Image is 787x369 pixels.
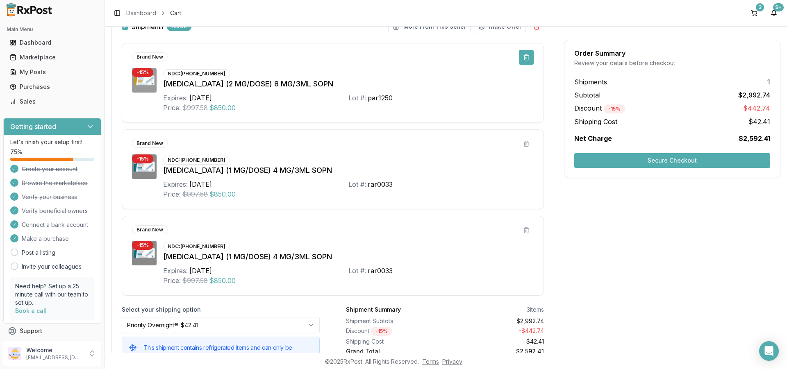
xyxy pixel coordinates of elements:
[22,179,88,187] span: Browse the marketplace
[527,306,544,314] div: 3 items
[574,104,625,112] span: Discount
[739,134,770,143] span: $2,592.41
[448,347,544,355] div: $2,592.41
[474,20,526,33] button: Make Offer
[143,344,313,360] h5: This shipment contains refrigerated items and can only be shipped via Expedited Shipping.
[10,83,95,91] div: Purchases
[10,68,95,76] div: My Posts
[26,354,83,361] p: [EMAIL_ADDRESS][DOMAIN_NAME]
[346,306,401,314] div: Shipment Summary
[3,3,56,16] img: RxPost Logo
[368,93,393,103] div: par1250
[574,77,607,87] span: Shipments
[163,78,534,90] div: [MEDICAL_DATA] (2 MG/DOSE) 8 MG/3ML SOPN
[163,251,534,263] div: [MEDICAL_DATA] (1 MG/DOSE) 4 MG/3ML SOPN
[15,307,47,314] a: Book a call
[22,221,88,229] span: Connect a bank account
[738,90,770,100] span: $2,992.74
[346,347,442,355] div: Grand Total
[348,179,366,189] div: Lot #:
[10,53,95,61] div: Marketplace
[132,154,157,179] img: Ozempic (1 MG/DOSE) 4 MG/3ML SOPN
[8,347,21,360] img: User avatar
[132,225,168,234] div: Brand New
[3,80,101,93] button: Purchases
[132,241,157,265] img: Ozempic (1 MG/DOSE) 4 MG/3ML SOPN
[22,263,82,271] a: Invite your colleagues
[163,266,188,276] div: Expires:
[368,179,393,189] div: rar0033
[346,337,442,346] div: Shipping Cost
[189,266,212,276] div: [DATE]
[756,3,764,11] div: 3
[767,7,780,20] button: 9+
[189,93,212,103] div: [DATE]
[371,327,392,336] div: - 15 %
[348,266,366,276] div: Lot #:
[209,189,236,199] span: $850.00
[122,306,320,314] label: Select your shipping option
[574,90,600,100] span: Subtotal
[22,207,88,215] span: Verify beneficial owners
[3,324,101,338] button: Support
[10,38,95,47] div: Dashboard
[182,189,208,199] span: $997.58
[126,9,181,17] nav: breadcrumb
[163,179,188,189] div: Expires:
[574,59,770,67] div: Review your details before checkout
[604,104,625,113] div: - 15 %
[126,9,156,17] a: Dashboard
[574,50,770,57] div: Order Summary
[182,103,208,113] span: $997.58
[442,358,462,365] a: Privacy
[209,103,236,113] span: $850.00
[163,242,230,251] div: NDC: [PHONE_NUMBER]
[3,51,101,64] button: Marketplace
[7,94,98,109] a: Sales
[132,139,168,148] div: Brand New
[26,346,83,354] p: Welcome
[163,69,230,78] div: NDC: [PHONE_NUMBER]
[574,134,612,143] span: Net Charge
[163,165,534,176] div: [MEDICAL_DATA] (1 MG/DOSE) 4 MG/3ML SOPN
[7,65,98,79] a: My Posts
[163,93,188,103] div: Expires:
[10,122,56,131] h3: Getting started
[3,95,101,108] button: Sales
[748,7,761,20] button: 3
[348,93,366,103] div: Lot #:
[448,327,544,336] div: - $442.74
[3,66,101,79] button: My Posts
[132,52,168,61] div: Brand New
[10,97,95,106] div: Sales
[368,266,393,276] div: rar0033
[7,35,98,50] a: Dashboard
[22,249,55,257] a: Post a listing
[132,241,153,250] div: - 15 %
[388,20,471,33] button: More From This Seller
[163,156,230,165] div: NDC: [PHONE_NUMBER]
[574,117,617,127] span: Shipping Cost
[15,282,89,307] p: Need help? Set up a 25 minute call with our team to set up.
[167,22,191,31] div: Active
[163,276,181,285] div: Price:
[132,68,153,77] div: - 15 %
[7,50,98,65] a: Marketplace
[163,103,181,113] div: Price:
[132,23,164,30] span: Shipment 1
[748,117,770,127] span: $42.41
[182,276,208,285] span: $997.58
[132,68,157,93] img: Ozempic (2 MG/DOSE) 8 MG/3ML SOPN
[740,103,770,113] span: -$442.74
[10,138,94,146] p: Let's finish your setup first!
[7,79,98,94] a: Purchases
[10,148,23,156] span: 75 %
[189,179,212,189] div: [DATE]
[346,317,442,325] div: Shipment Subtotal
[170,9,181,17] span: Cart
[346,327,442,336] div: Discount
[22,165,77,173] span: Create your account
[163,189,181,199] div: Price:
[132,154,153,163] div: - 15 %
